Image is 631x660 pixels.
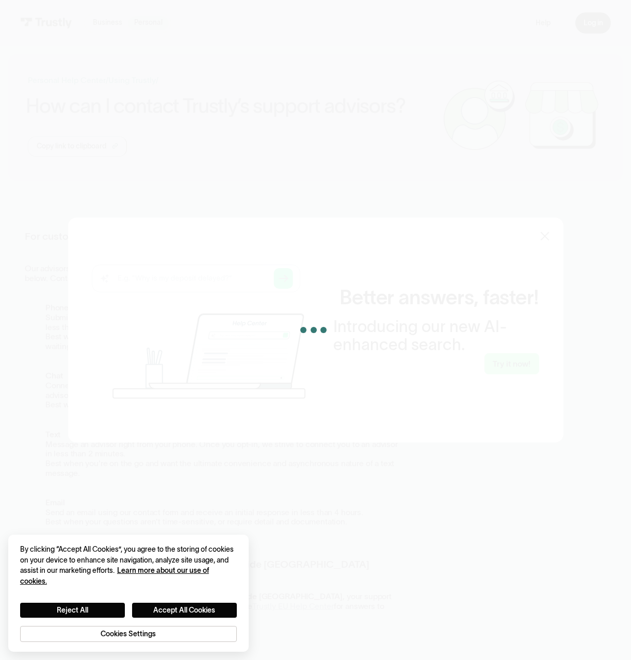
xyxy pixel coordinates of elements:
[20,544,237,587] div: By clicking “Accept All Cookies”, you agree to the storing of cookies on your device to enhance s...
[132,603,237,618] button: Accept All Cookies
[20,544,237,642] div: Privacy
[20,626,237,642] button: Cookies Settings
[20,567,209,585] a: More information about your privacy, opens in a new tab
[20,603,125,618] button: Reject All
[8,535,249,652] div: Cookie banner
